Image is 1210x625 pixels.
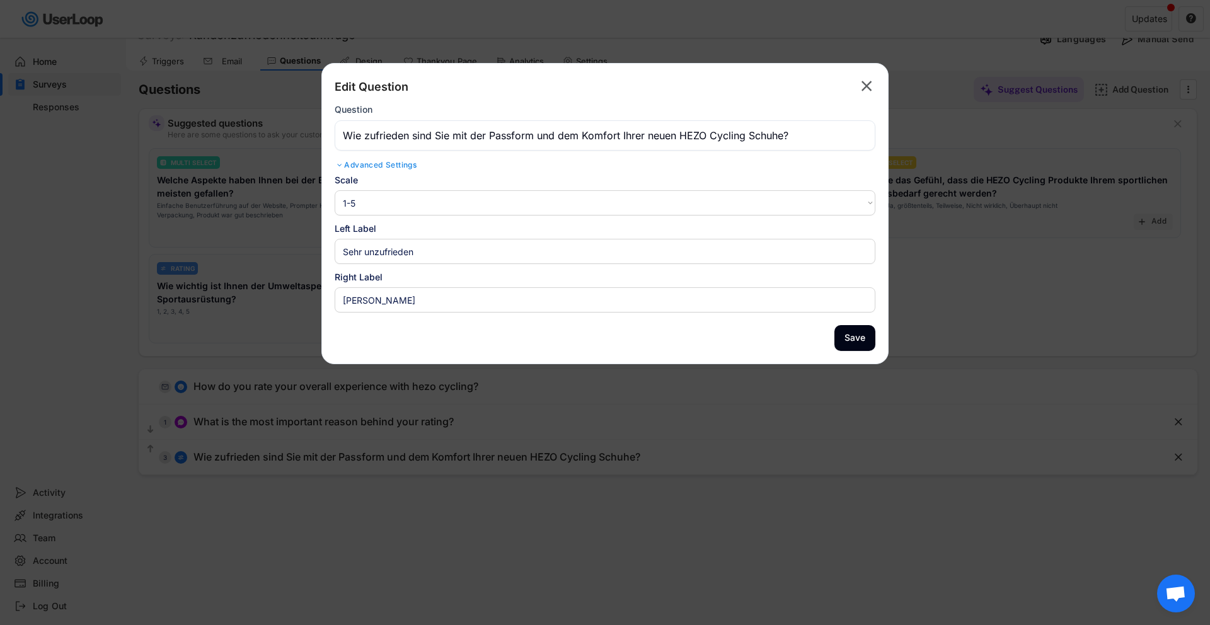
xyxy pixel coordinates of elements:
text:  [861,77,872,95]
div: Question [335,104,372,115]
button:  [858,76,875,96]
div: Scale [335,173,875,186]
div: Advanced Settings [335,160,875,170]
button: Save [834,325,875,351]
a: Chat öffnen [1157,575,1195,612]
div: Edit Question [335,79,408,95]
input: Type your question here... [335,120,875,151]
div: Right Label [335,270,875,284]
div: Left Label [335,222,875,235]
